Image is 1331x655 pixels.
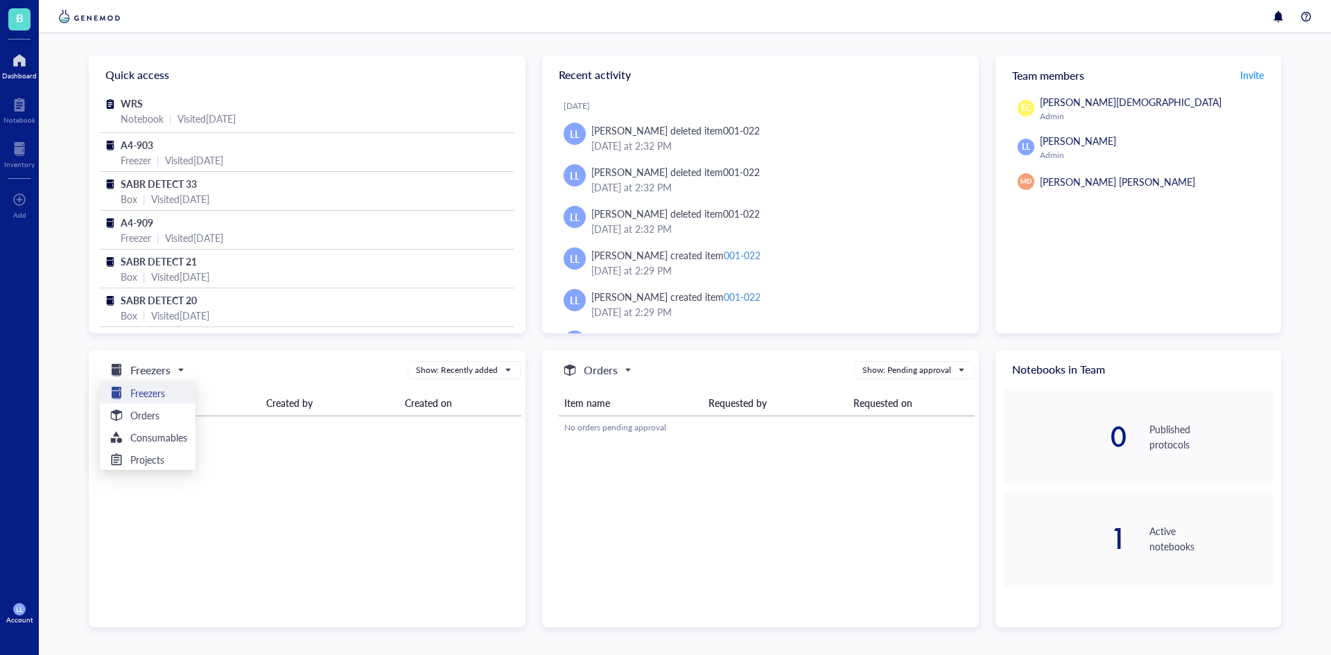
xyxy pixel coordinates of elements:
[151,308,209,323] div: Visited [DATE]
[1040,150,1267,161] div: Admin
[165,152,223,168] div: Visited [DATE]
[4,138,35,168] a: Inventory
[416,364,498,376] div: Show: Recently added
[121,230,151,245] div: Freezer
[591,289,760,304] div: [PERSON_NAME] created item
[3,116,35,124] div: Notebook
[724,290,760,304] div: 001-022
[165,230,223,245] div: Visited [DATE]
[399,390,521,416] th: Created on
[591,263,957,278] div: [DATE] at 2:29 PM
[16,605,23,613] span: LL
[55,8,123,25] img: genemod-logo
[591,206,760,221] div: [PERSON_NAME] deleted item
[591,247,760,263] div: [PERSON_NAME] created item
[1004,525,1127,552] div: 1
[1040,175,1195,189] span: [PERSON_NAME] [PERSON_NAME]
[121,293,197,307] span: SABR DETECT 20
[177,111,236,126] div: Visited [DATE]
[591,221,957,236] div: [DATE] at 2:32 PM
[1020,177,1032,186] span: MD
[130,385,165,401] h5: Freezers
[1004,423,1127,451] div: 0
[121,308,137,323] div: Box
[995,55,1281,94] div: Team members
[121,152,151,168] div: Freezer
[570,126,580,141] span: LL
[143,269,146,284] div: |
[143,308,146,323] div: |
[157,230,159,245] div: |
[591,164,760,180] div: [PERSON_NAME] deleted item
[143,191,146,207] div: |
[121,254,197,268] span: SABR DETECT 21
[848,390,975,416] th: Requested on
[553,283,968,325] a: LL[PERSON_NAME] created item001-022[DATE] at 2:29 PM
[1040,95,1221,109] span: [PERSON_NAME][DEMOGRAPHIC_DATA]
[1040,111,1267,122] div: Admin
[169,111,172,126] div: |
[121,138,153,152] span: A4-903
[553,242,968,283] a: LL[PERSON_NAME] created item001-022[DATE] at 2:29 PM
[130,362,171,378] h5: Freezers
[1021,102,1032,114] span: EC
[151,191,209,207] div: Visited [DATE]
[723,123,760,137] div: 001-022
[564,101,968,112] div: [DATE]
[1149,523,1273,554] div: Active notebooks
[584,362,618,378] h5: Orders
[2,71,37,80] div: Dashboard
[723,165,760,179] div: 001-022
[703,390,847,416] th: Requested by
[591,304,957,320] div: [DATE] at 2:29 PM
[1040,134,1116,148] span: [PERSON_NAME]
[3,94,35,124] a: Notebook
[995,350,1281,389] div: Notebooks in Team
[542,55,979,94] div: Recent activity
[1022,141,1030,153] span: LL
[121,191,137,207] div: Box
[2,49,37,80] a: Dashboard
[1240,68,1264,82] span: Invite
[89,55,525,94] div: Quick access
[862,364,951,376] div: Show: Pending approval
[111,421,516,434] div: No items found
[1239,64,1264,86] button: Invite
[121,177,197,191] span: SABR DETECT 33
[591,138,957,153] div: [DATE] at 2:32 PM
[157,152,159,168] div: |
[724,248,760,262] div: 001-022
[723,207,760,220] div: 001-022
[570,168,580,183] span: LL
[570,251,580,266] span: LL
[121,96,143,110] span: WRS
[130,452,164,467] h5: Projects
[121,216,153,229] span: A4-909
[130,430,187,445] h5: Consumables
[570,209,580,225] span: LL
[261,390,399,416] th: Created by
[591,180,957,195] div: [DATE] at 2:32 PM
[564,421,969,434] div: No orders pending approval
[16,9,24,26] span: B
[559,390,703,416] th: Item name
[121,269,137,284] div: Box
[4,160,35,168] div: Inventory
[591,123,760,138] div: [PERSON_NAME] deleted item
[130,408,159,423] h5: Orders
[570,292,580,308] span: LL
[6,615,33,624] div: Account
[151,269,209,284] div: Visited [DATE]
[13,211,26,219] div: Add
[1149,421,1273,452] div: Published protocols
[121,111,164,126] div: Notebook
